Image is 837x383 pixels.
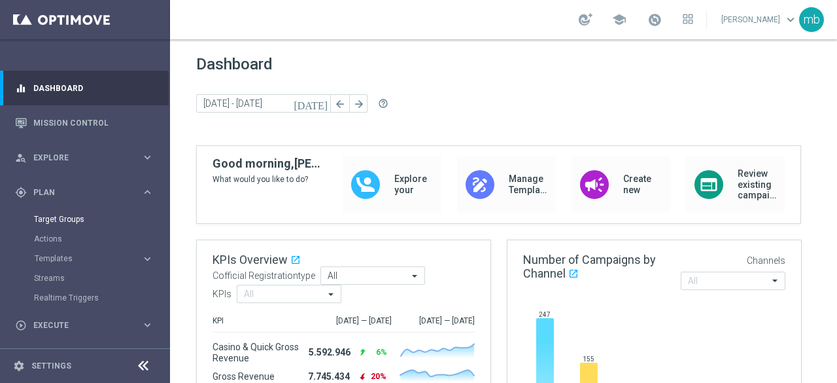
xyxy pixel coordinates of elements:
[141,151,154,164] i: keyboard_arrow_right
[783,12,798,27] span: keyboard_arrow_down
[33,71,154,105] a: Dashboard
[34,288,169,308] div: Realtime Triggers
[15,82,27,94] i: equalizer
[720,10,799,29] a: [PERSON_NAME]keyboard_arrow_down
[33,105,154,140] a: Mission Control
[34,234,136,244] a: Actions
[141,186,154,198] i: keyboard_arrow_right
[33,154,141,162] span: Explore
[34,273,136,283] a: Streams
[34,229,169,249] div: Actions
[34,210,169,229] div: Target Groups
[33,321,141,329] span: Execute
[15,319,141,331] div: Execute
[14,320,154,331] button: play_circle_outline Execute keyboard_arrow_right
[15,152,141,164] div: Explore
[15,152,27,164] i: person_search
[34,268,169,288] div: Streams
[141,253,154,265] i: keyboard_arrow_right
[33,189,141,196] span: Plan
[14,83,154,94] button: equalizer Dashboard
[14,187,154,198] button: gps_fixed Plan keyboard_arrow_right
[15,319,27,331] i: play_circle_outline
[31,362,71,370] a: Settings
[15,105,154,140] div: Mission Control
[34,253,154,264] button: Templates keyboard_arrow_right
[34,249,169,268] div: Templates
[14,153,154,163] button: person_search Explore keyboard_arrow_right
[34,293,136,303] a: Realtime Triggers
[35,255,141,263] div: Templates
[141,319,154,331] i: keyboard_arrow_right
[15,71,154,105] div: Dashboard
[34,214,136,225] a: Target Groups
[15,187,27,198] i: gps_fixed
[15,187,141,198] div: Plan
[14,118,154,128] button: Mission Control
[13,360,25,372] i: settings
[612,12,626,27] span: school
[35,255,128,263] span: Templates
[799,7,824,32] div: mb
